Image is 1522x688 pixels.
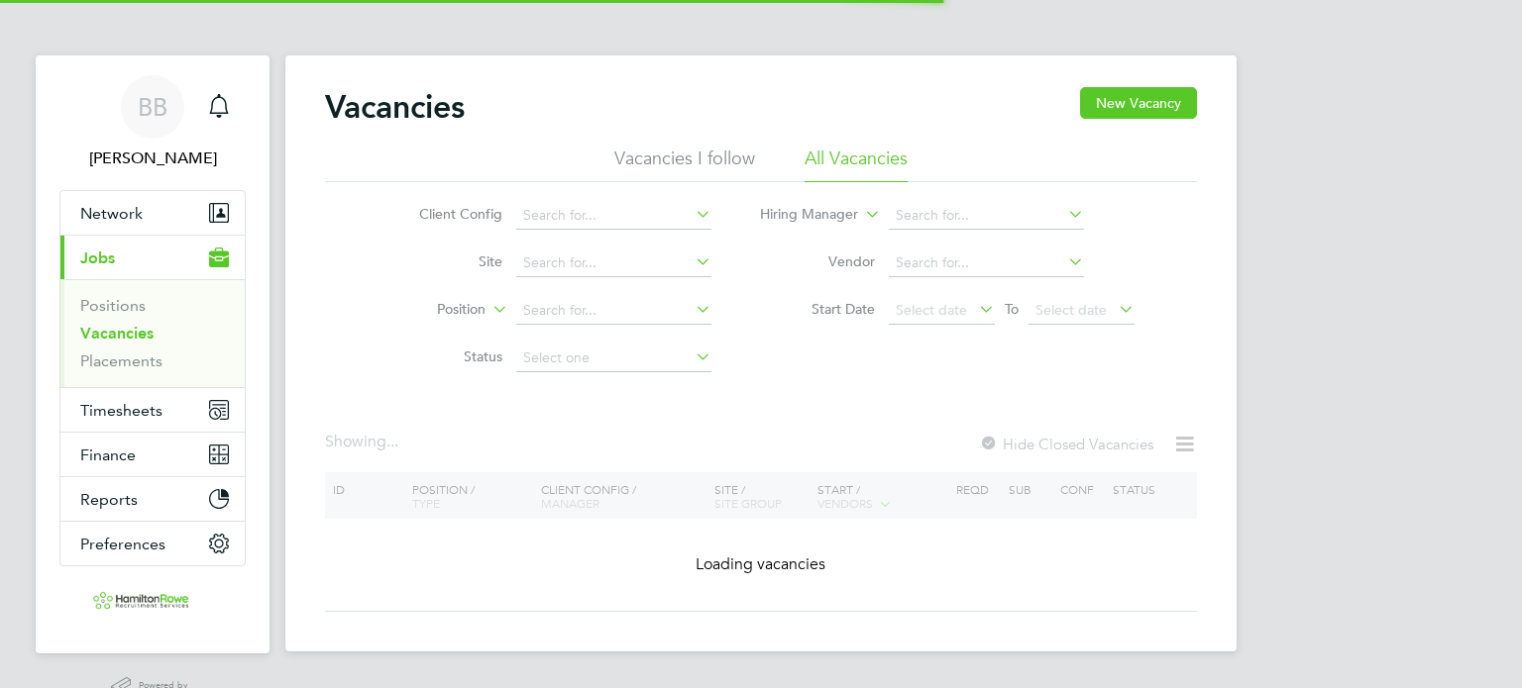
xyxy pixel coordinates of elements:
input: Search for... [516,249,711,277]
button: Finance [60,433,245,476]
input: Select one [516,344,711,372]
a: Positions [80,296,146,315]
span: BB [138,94,167,120]
span: Preferences [80,535,165,553]
li: All Vacancies [805,147,908,182]
h2: Vacancies [325,87,465,127]
button: New Vacancy [1080,87,1197,119]
img: hamiltonrowerecruitment-logo-retina.png [93,586,212,618]
input: Search for... [516,202,711,230]
label: Start Date [761,300,875,318]
input: Search for... [889,249,1084,277]
span: To [999,296,1025,322]
label: Hide Closed Vacancies [979,435,1153,453]
span: Reports [80,490,138,509]
span: Select date [1035,301,1107,319]
span: Network [80,204,143,223]
nav: Main navigation [36,55,270,653]
label: Client Config [388,205,502,223]
button: Reports [60,477,245,521]
label: Hiring Manager [744,205,858,225]
div: Showing [325,432,402,452]
span: Jobs [80,248,115,267]
input: Search for... [889,202,1084,230]
a: Go to home page [59,586,246,618]
button: Jobs [60,236,245,279]
button: Preferences [60,522,245,565]
span: Timesheets [80,401,163,420]
span: Finance [80,445,136,464]
div: Jobs [60,279,245,387]
a: Vacancies [80,324,154,343]
label: Site [388,252,502,270]
span: Select date [896,301,967,319]
span: Ben Butt [59,147,246,170]
a: Placements [80,351,163,370]
button: Timesheets [60,388,245,432]
label: Vendor [761,252,875,270]
input: Search for... [516,297,711,325]
li: Vacancies I follow [614,147,755,182]
label: Status [388,347,502,365]
a: BB[PERSON_NAME] [59,75,246,170]
button: Network [60,191,245,235]
span: ... [386,432,398,451]
label: Position [372,300,486,320]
